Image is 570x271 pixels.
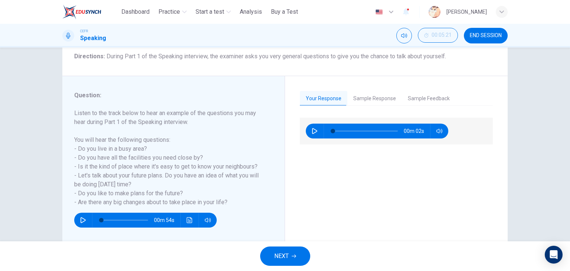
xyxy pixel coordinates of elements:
h1: Speaking [80,34,106,43]
button: Analysis [237,5,265,19]
img: en [374,9,384,15]
span: Practice [158,7,180,16]
span: CEFR [80,29,88,34]
div: Open Intercom Messenger [545,246,563,264]
div: Mute [396,28,412,43]
div: Hide [418,28,458,43]
span: 00m 02s [404,124,430,138]
img: ELTC logo [62,4,101,19]
h6: Listen to the track below to hear an example of the questions you may hear during Part 1 of the S... [74,109,264,207]
button: NEXT [260,246,310,266]
button: Sample Response [347,91,402,107]
button: Buy a Test [268,5,301,19]
span: 00:05:21 [432,32,452,38]
h6: Question : [74,91,264,100]
button: Sample Feedback [402,91,456,107]
span: 00m 54s [154,213,180,228]
button: Click to see the audio transcription [184,213,196,228]
a: ELTC logo [62,4,118,19]
img: Profile picture [429,6,440,18]
div: basic tabs example [300,91,493,107]
span: NEXT [274,251,289,261]
button: Practice [155,5,190,19]
span: Buy a Test [271,7,298,16]
span: END SESSION [470,33,502,39]
button: END SESSION [464,28,508,43]
span: Analysis [240,7,262,16]
span: During Part 1 of the Speaking interview, the examiner asks you very general questions to give you... [107,53,446,60]
span: Dashboard [121,7,150,16]
button: Start a test [193,5,234,19]
button: 00:05:21 [418,28,458,43]
div: [PERSON_NAME] [446,7,487,16]
button: Dashboard [118,5,153,19]
button: Your Response [300,91,347,107]
h6: Directions : [74,52,496,61]
span: Start a test [196,7,224,16]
